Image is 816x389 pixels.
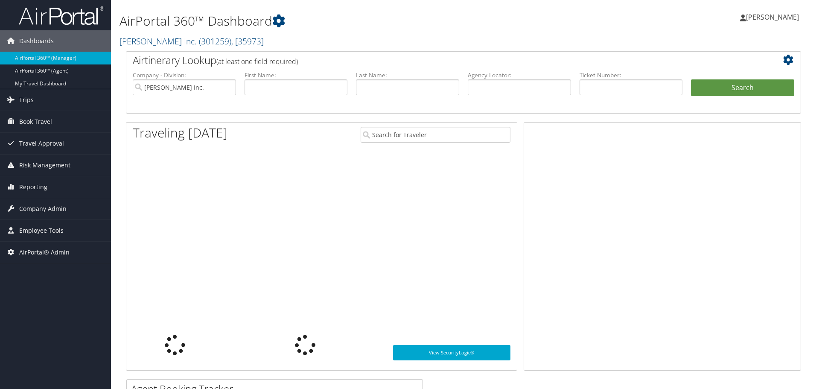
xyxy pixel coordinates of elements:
h1: AirPortal 360™ Dashboard [119,12,578,30]
label: Ticket Number: [580,71,683,79]
span: ( 301259 ) [199,35,231,47]
span: Risk Management [19,155,70,176]
a: View SecurityLogic® [393,345,510,360]
span: AirPortal® Admin [19,242,70,263]
span: Trips [19,89,34,111]
button: Search [691,79,794,97]
input: Search for Traveler [361,127,510,143]
span: Reporting [19,176,47,198]
span: Dashboards [19,30,54,52]
span: Employee Tools [19,220,64,241]
a: [PERSON_NAME] [740,4,807,30]
span: Company Admin [19,198,67,219]
label: First Name: [245,71,348,79]
label: Last Name: [356,71,459,79]
img: airportal-logo.png [19,6,104,26]
h2: Airtinerary Lookup [133,53,738,67]
span: [PERSON_NAME] [746,12,799,22]
label: Company - Division: [133,71,236,79]
label: Agency Locator: [468,71,571,79]
span: , [ 35973 ] [231,35,264,47]
span: (at least one field required) [216,57,298,66]
a: [PERSON_NAME] Inc. [119,35,264,47]
h1: Traveling [DATE] [133,124,227,142]
span: Travel Approval [19,133,64,154]
span: Book Travel [19,111,52,132]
